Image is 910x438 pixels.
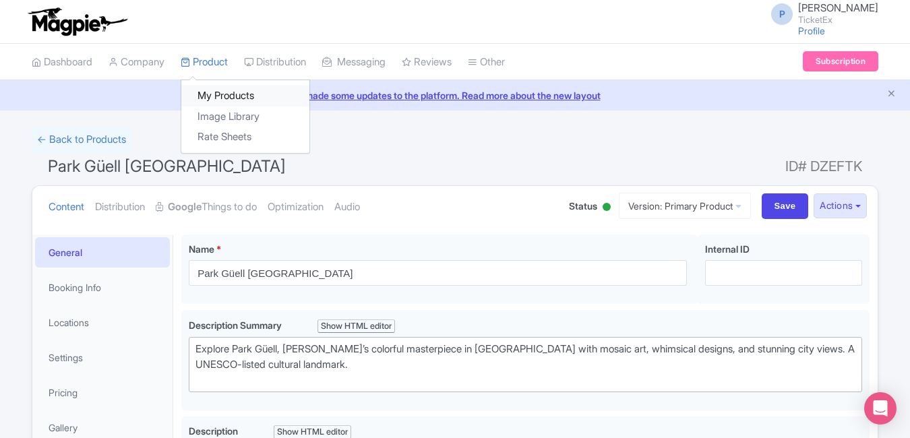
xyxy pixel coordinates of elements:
[35,307,170,338] a: Locations
[334,186,360,228] a: Audio
[168,199,202,215] strong: Google
[762,193,809,219] input: Save
[35,377,170,408] a: Pricing
[798,15,878,24] small: TicketEx
[48,156,286,176] span: Park Güell [GEOGRAPHIC_DATA]
[814,193,867,218] button: Actions
[49,186,84,228] a: Content
[402,44,452,81] a: Reviews
[25,7,129,36] img: logo-ab69f6fb50320c5b225c76a69d11143b.png
[181,86,309,106] a: My Products
[189,319,284,331] span: Description Summary
[268,186,324,228] a: Optimization
[181,106,309,127] a: Image Library
[181,44,228,81] a: Product
[189,243,214,255] span: Name
[8,88,902,102] a: We made some updates to the platform. Read more about the new layout
[32,44,92,81] a: Dashboard
[785,153,862,180] span: ID# DZEFTK
[317,319,395,334] div: Show HTML editor
[771,3,793,25] span: P
[886,87,897,102] button: Close announcement
[798,25,825,36] a: Profile
[569,199,597,213] span: Status
[803,51,878,71] a: Subscription
[798,1,878,14] span: [PERSON_NAME]
[322,44,386,81] a: Messaging
[763,3,878,24] a: P [PERSON_NAME] TicketEx
[189,425,240,437] span: Description
[156,186,257,228] a: GoogleThings to do
[195,342,855,387] div: Explore Park Güell, [PERSON_NAME]’s colorful masterpiece in [GEOGRAPHIC_DATA] with mosaic art, wh...
[95,186,145,228] a: Distribution
[35,342,170,373] a: Settings
[181,127,309,148] a: Rate Sheets
[705,243,750,255] span: Internal ID
[109,44,164,81] a: Company
[468,44,505,81] a: Other
[864,392,897,425] div: Open Intercom Messenger
[35,237,170,268] a: General
[619,193,751,219] a: Version: Primary Product
[32,127,131,153] a: ← Back to Products
[244,44,306,81] a: Distribution
[600,197,613,218] div: Active
[35,272,170,303] a: Booking Info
